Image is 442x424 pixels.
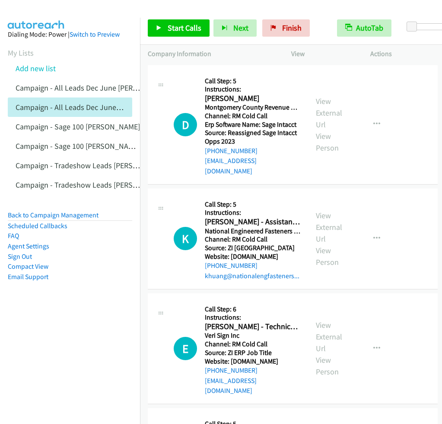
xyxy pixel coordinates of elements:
h5: Veri Sign Inc [205,331,300,340]
h5: Call Step: 6 [205,305,300,314]
a: Email Support [8,273,48,281]
a: View External Url [316,96,342,129]
a: [EMAIL_ADDRESS][DOMAIN_NAME] [205,157,257,175]
a: Campaign - Tradeshow Leads [PERSON_NAME] Cloned [16,180,193,190]
h5: Instructions: [205,208,300,217]
a: View Person [316,245,339,267]
span: Next [233,23,248,33]
h1: K [174,227,197,250]
h5: Channel: RM Cold Call [205,235,300,244]
h5: Erp Software Name: Sage Intacct [205,120,300,129]
a: Switch to Preview [70,30,120,38]
a: Add new list [16,63,56,73]
a: Campaign - Sage 100 [PERSON_NAME] [16,122,140,132]
div: The call is yet to be attempted [174,227,197,250]
a: View External Url [316,210,342,244]
a: Compact View [8,262,48,270]
a: khuang@nationalengfasteners... [205,272,299,280]
div: The call is yet to be attempted [174,113,197,136]
a: Campaign - Tradeshow Leads [PERSON_NAME] [16,160,168,170]
h2: [PERSON_NAME] [205,94,300,104]
h2: [PERSON_NAME] - Assistant Controller [205,217,300,227]
a: Back to Campaign Management [8,211,99,219]
p: View [291,49,355,59]
a: Campaign - Sage 100 [PERSON_NAME] Cloned [16,141,165,151]
h5: Website: [DOMAIN_NAME] [205,252,300,261]
button: AutoTab [337,19,391,37]
h1: E [174,337,197,360]
a: [EMAIL_ADDRESS][DOMAIN_NAME] [205,377,257,395]
h2: [PERSON_NAME] - Technical Business Systems Analyst Iii (Oracle Erp & Hyperion Reporting Systems) [205,322,300,332]
a: View External Url [316,320,342,353]
div: The call is yet to be attempted [174,337,197,360]
a: View Person [316,131,339,153]
a: [PHONE_NUMBER] [205,261,258,270]
span: Finish [282,23,302,33]
p: Actions [370,49,434,59]
h1: D [174,113,197,136]
a: Start Calls [148,19,210,37]
div: Dialing Mode: Power | [8,29,132,40]
span: Start Calls [168,23,201,33]
a: Agent Settings [8,242,49,250]
h5: Montgomery County Revenue Authority [205,103,300,112]
h5: Channel: RM Cold Call [205,112,300,120]
p: Company Information [148,49,276,59]
h5: Call Step: 5 [205,77,300,85]
h5: Source: ZI [GEOGRAPHIC_DATA] [205,244,300,252]
a: [PHONE_NUMBER] [205,366,258,374]
a: My Lists [8,48,34,58]
h5: Channel: RM Cold Call [205,340,300,349]
a: Finish [262,19,310,37]
h5: National Engineered Fasteners Inc [205,227,300,236]
a: Sign Out [8,252,32,261]
a: [PHONE_NUMBER] [205,147,258,155]
a: Campaign - All Leads Dec June [PERSON_NAME] [16,83,172,93]
h5: Website: [DOMAIN_NAME] [205,357,300,366]
button: Next [213,19,257,37]
h5: Instructions: [205,85,300,94]
h5: Call Step: 5 [205,200,300,209]
h5: Instructions: [205,313,300,322]
a: Campaign - All Leads Dec June [PERSON_NAME] Cloned [16,102,197,112]
a: Scheduled Callbacks [8,222,67,230]
h5: Source: ZI ERP Job Title [205,349,300,357]
a: FAQ [8,232,19,240]
a: View Person [316,355,339,377]
h5: Source: Reassigned Sage Intacct Opps 2023 [205,129,300,145]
